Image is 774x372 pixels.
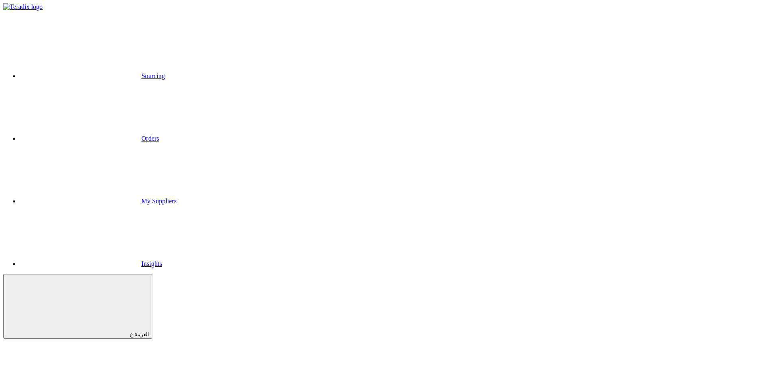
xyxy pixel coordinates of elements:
a: My Suppliers [20,198,177,204]
a: Orders [20,135,159,142]
a: Insights [20,260,162,267]
span: العربية [134,331,149,337]
a: Sourcing [20,72,165,79]
img: Teradix logo [3,3,43,11]
button: العربية ع [3,274,152,339]
span: ع [130,331,133,337]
